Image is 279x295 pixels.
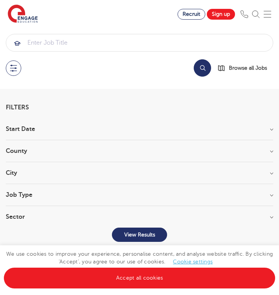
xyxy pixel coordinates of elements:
[217,64,273,72] a: Browse all Jobs
[4,268,275,288] a: Accept all cookies
[194,59,211,77] button: Search
[8,5,38,24] img: Engage Education
[6,34,273,51] input: Submit
[124,231,155,238] p: View Results
[6,148,273,154] h3: County
[6,214,273,220] h3: Sector
[229,64,267,72] span: Browse all Jobs
[173,259,213,265] a: Cookie settings
[6,104,29,111] span: Filters
[252,10,260,18] img: Search
[112,228,167,242] button: View Results
[178,9,205,20] a: Recruit
[264,10,271,18] img: Mobile Menu
[207,9,235,20] a: Sign up
[6,192,273,198] h3: Job Type
[183,11,200,17] span: Recruit
[240,10,248,18] img: Phone
[4,251,275,281] span: We use cookies to improve your experience, personalise content, and analyse website traffic. By c...
[6,126,273,132] h3: Start Date
[6,34,273,52] div: Submit
[6,170,273,176] h3: City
